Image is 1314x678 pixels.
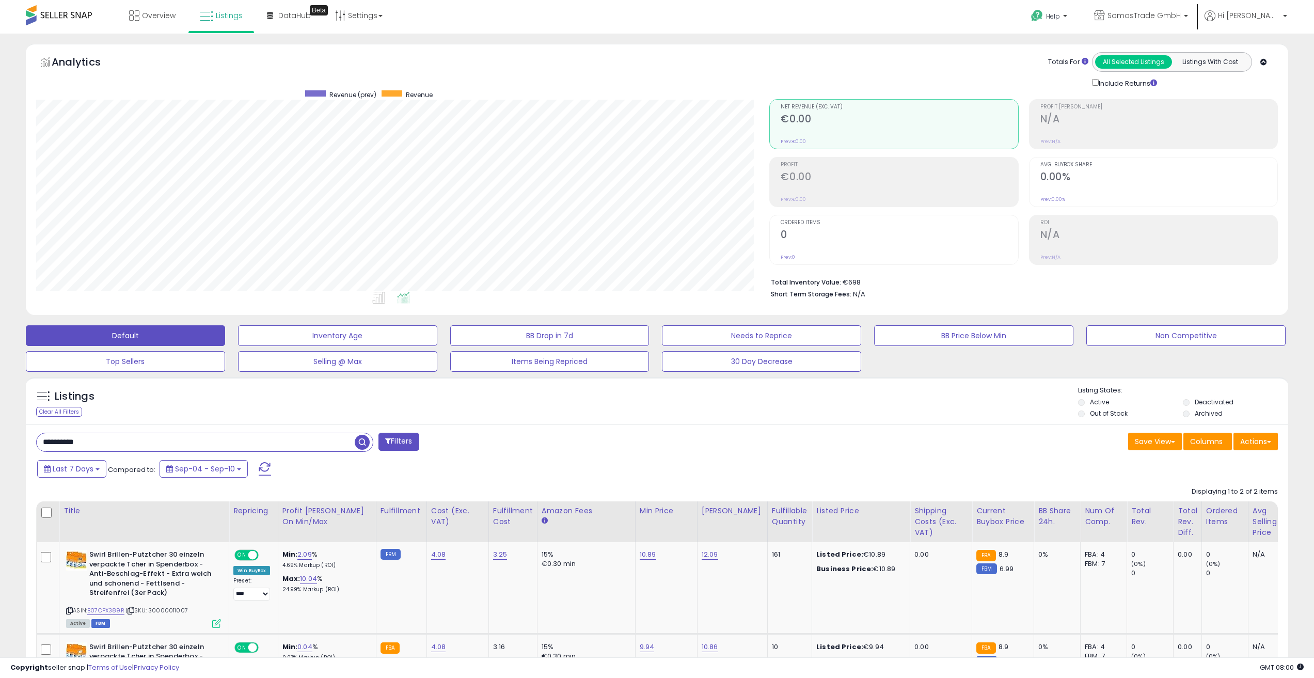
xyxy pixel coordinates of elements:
div: % [282,642,368,661]
b: Listed Price: [816,549,863,559]
small: FBM [381,549,401,560]
span: 8.9 [999,642,1008,652]
small: (0%) [1131,560,1146,568]
div: Fulfillable Quantity [772,506,808,527]
a: 12.09 [702,549,718,560]
button: Save View [1128,433,1182,450]
div: N/A [1253,642,1287,652]
b: Max: [282,574,300,584]
strong: Copyright [10,663,48,672]
div: FBM: 7 [1085,559,1119,569]
a: 10.89 [640,549,656,560]
a: 2.09 [297,549,312,560]
th: The percentage added to the cost of goods (COGS) that forms the calculator for Min & Max prices. [278,501,376,542]
p: 24.99% Markup (ROI) [282,586,368,593]
label: Out of Stock [1090,409,1128,418]
button: Default [26,325,225,346]
button: Actions [1233,433,1278,450]
button: BB Price Below Min [874,325,1073,346]
small: Prev: N/A [1040,254,1060,260]
div: 0 [1206,550,1248,559]
b: Min: [282,642,298,652]
span: Profit [781,162,1018,168]
b: Swirl Brillen-Putztcher 30 einzeln verpackte Tcher in Spenderbox - Anti-Beschlag-Effekt - Extra w... [89,550,215,601]
div: Fulfillment [381,506,422,516]
button: Filters [378,433,419,451]
span: 6.99 [1000,564,1014,574]
div: Displaying 1 to 2 of 2 items [1192,487,1278,497]
div: Shipping Costs (Exc. VAT) [914,506,968,538]
button: 30 Day Decrease [662,351,861,372]
div: Cost (Exc. VAT) [431,506,484,527]
a: 4.08 [431,642,446,652]
span: ON [235,551,248,560]
div: Current Buybox Price [976,506,1030,527]
span: Columns [1190,436,1223,447]
small: Prev: €0.00 [781,196,806,202]
h2: €0.00 [781,113,1018,127]
div: 15% [542,550,627,559]
button: BB Drop in 7d [450,325,650,346]
span: 8.9 [999,549,1008,559]
div: 0.00 [1178,550,1194,559]
div: Include Returns [1084,77,1169,89]
div: Ordered Items [1206,506,1244,527]
div: Total Rev. Diff. [1178,506,1197,538]
div: Min Price [640,506,693,516]
h2: 0.00% [1040,171,1277,185]
a: 10.86 [702,642,718,652]
div: 3.16 [493,642,529,652]
span: Hi [PERSON_NAME] [1218,10,1280,21]
div: Num of Comp. [1085,506,1122,527]
h2: N/A [1040,113,1277,127]
button: Selling @ Max [238,351,437,372]
div: [PERSON_NAME] [702,506,763,516]
div: 0.00 [1178,642,1194,652]
a: Hi [PERSON_NAME] [1205,10,1287,34]
a: 10.04 [300,574,317,584]
label: Deactivated [1195,398,1233,406]
div: Repricing [233,506,274,516]
div: €10.89 [816,564,902,574]
div: 0 [1131,569,1173,578]
small: Prev: N/A [1040,138,1060,145]
small: Amazon Fees. [542,516,548,526]
button: Inventory Age [238,325,437,346]
small: FBA [976,550,995,561]
small: (0%) [1206,560,1221,568]
div: Amazon Fees [542,506,631,516]
div: Listed Price [816,506,906,516]
div: 0 [1206,642,1248,652]
label: Archived [1195,409,1223,418]
span: Last 7 Days [53,464,93,474]
p: Listing States: [1078,386,1288,396]
div: 0 [1131,642,1173,652]
a: Help [1023,2,1078,34]
small: Prev: 0.00% [1040,196,1065,202]
div: BB Share 24h. [1038,506,1076,527]
b: Min: [282,549,298,559]
div: 0.00 [914,550,964,559]
div: % [282,574,368,593]
small: Prev: 0 [781,254,795,260]
span: Ordered Items [781,220,1018,226]
button: Sep-04 - Sep-10 [160,460,248,478]
a: 3.25 [493,549,508,560]
button: All Selected Listings [1095,55,1172,69]
small: FBA [381,642,400,654]
b: Short Term Storage Fees: [771,290,851,298]
a: 4.08 [431,549,446,560]
span: Compared to: [108,465,155,475]
div: Tooltip anchor [310,5,328,15]
div: Avg Selling Price [1253,506,1290,538]
div: €0.30 min [542,559,627,569]
button: Top Sellers [26,351,225,372]
span: ROI [1040,220,1277,226]
button: Items Being Repriced [450,351,650,372]
button: Last 7 Days [37,460,106,478]
label: Active [1090,398,1109,406]
h2: 0 [781,229,1018,243]
p: 4.69% Markup (ROI) [282,562,368,569]
div: Win BuyBox [233,566,270,575]
a: Terms of Use [88,663,132,672]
